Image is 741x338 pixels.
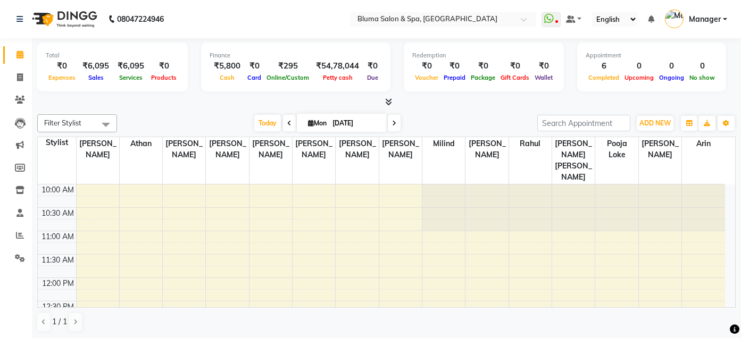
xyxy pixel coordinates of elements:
span: [PERSON_NAME] [163,137,205,162]
div: ₹0 [532,60,555,72]
span: Online/Custom [264,74,312,81]
span: ADD NEW [639,119,671,127]
input: Search Appointment [537,115,630,131]
div: ₹0 [245,60,264,72]
span: Completed [586,74,622,81]
span: Expenses [46,74,78,81]
span: Due [364,74,381,81]
div: ₹0 [412,60,441,72]
div: 10:30 AM [39,208,76,219]
div: ₹0 [363,60,382,72]
span: Upcoming [622,74,656,81]
div: 11:30 AM [39,255,76,266]
div: ₹0 [498,60,532,72]
span: [PERSON_NAME] [249,137,292,162]
span: [PERSON_NAME] [465,137,508,162]
span: Today [254,115,281,131]
img: Manager [665,10,684,28]
div: ₹6,095 [78,60,113,72]
span: Package [468,74,498,81]
span: [PERSON_NAME] [77,137,119,162]
span: Arin [682,137,725,150]
span: [PERSON_NAME] [293,137,335,162]
div: ₹0 [468,60,498,72]
button: ADD NEW [637,116,673,131]
span: [PERSON_NAME] [206,137,248,162]
span: [PERSON_NAME] [639,137,681,162]
div: 10:00 AM [39,184,76,196]
div: Appointment [586,51,718,60]
b: 08047224946 [117,4,164,34]
span: Rahul [509,137,552,150]
div: ₹0 [46,60,78,72]
span: pooja loke [595,137,638,162]
div: 6 [586,60,622,72]
span: [PERSON_NAME] [379,137,422,162]
span: Services [116,74,145,81]
div: Redemption [412,51,555,60]
span: No show [687,74,718,81]
div: Total [46,51,179,60]
span: Petty cash [320,74,355,81]
span: milind [422,137,465,150]
span: Card [245,74,264,81]
span: Athan [120,137,162,150]
div: Finance [210,51,382,60]
div: 0 [656,60,687,72]
span: [PERSON_NAME] [336,137,378,162]
span: Cash [217,74,237,81]
div: ₹295 [264,60,312,72]
input: 2025-09-01 [329,115,382,131]
div: 12:30 PM [40,301,76,312]
span: Gift Cards [498,74,532,81]
div: 12:00 PM [40,278,76,289]
span: Wallet [532,74,555,81]
div: Stylist [38,137,76,148]
img: logo [27,4,100,34]
span: [PERSON_NAME] [PERSON_NAME] [552,137,595,184]
span: Sales [86,74,106,81]
span: Products [148,74,179,81]
span: 1 / 1 [52,316,67,327]
div: 0 [622,60,656,72]
span: Ongoing [656,74,687,81]
div: ₹6,095 [113,60,148,72]
div: ₹54,78,044 [312,60,363,72]
div: ₹0 [148,60,179,72]
span: Manager [689,14,721,25]
span: Mon [305,119,329,127]
span: Filter Stylist [44,119,81,127]
div: 0 [687,60,718,72]
div: 11:00 AM [39,231,76,242]
span: Prepaid [441,74,468,81]
span: Voucher [412,74,441,81]
div: ₹0 [441,60,468,72]
div: ₹5,800 [210,60,245,72]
